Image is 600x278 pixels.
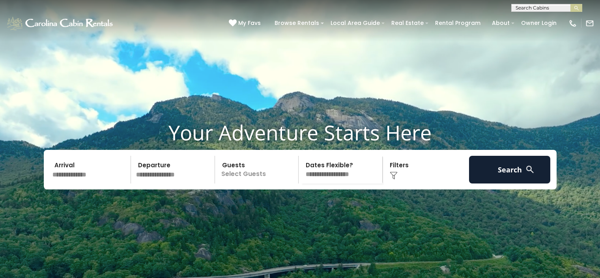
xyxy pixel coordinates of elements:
[488,17,514,29] a: About
[517,17,561,29] a: Owner Login
[327,17,384,29] a: Local Area Guide
[469,156,551,183] button: Search
[568,19,577,28] img: phone-regular-white.png
[525,165,535,174] img: search-regular-white.png
[229,19,263,28] a: My Favs
[217,156,299,183] p: Select Guests
[6,15,115,31] img: White-1-1-2.png
[387,17,428,29] a: Real Estate
[238,19,261,27] span: My Favs
[390,172,398,180] img: filter--v1.png
[271,17,323,29] a: Browse Rentals
[431,17,484,29] a: Rental Program
[6,120,594,145] h1: Your Adventure Starts Here
[585,19,594,28] img: mail-regular-white.png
